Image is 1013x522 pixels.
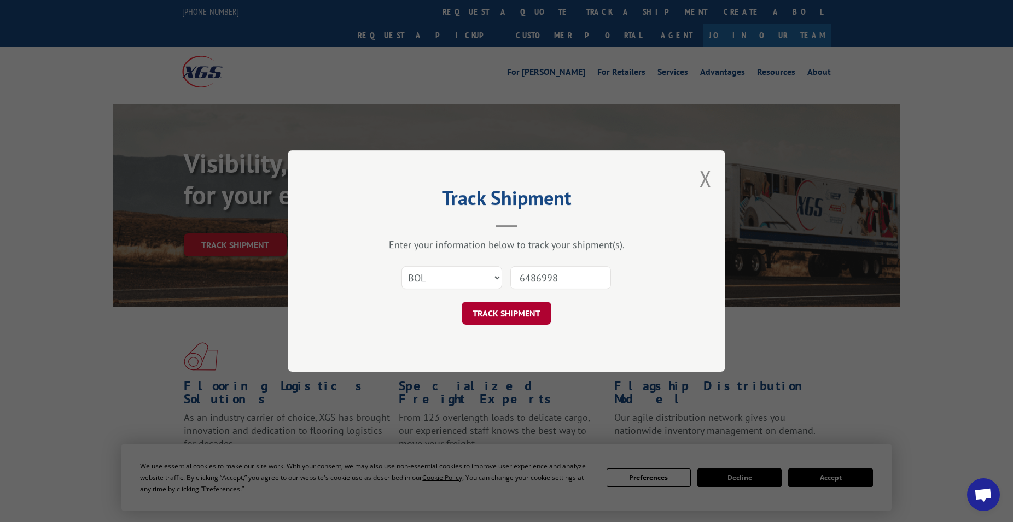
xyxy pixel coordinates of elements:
h2: Track Shipment [342,190,671,211]
button: Close modal [700,164,712,193]
div: Open chat [967,478,1000,511]
div: Enter your information below to track your shipment(s). [342,238,671,251]
button: TRACK SHIPMENT [462,302,551,325]
input: Number(s) [510,266,611,289]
